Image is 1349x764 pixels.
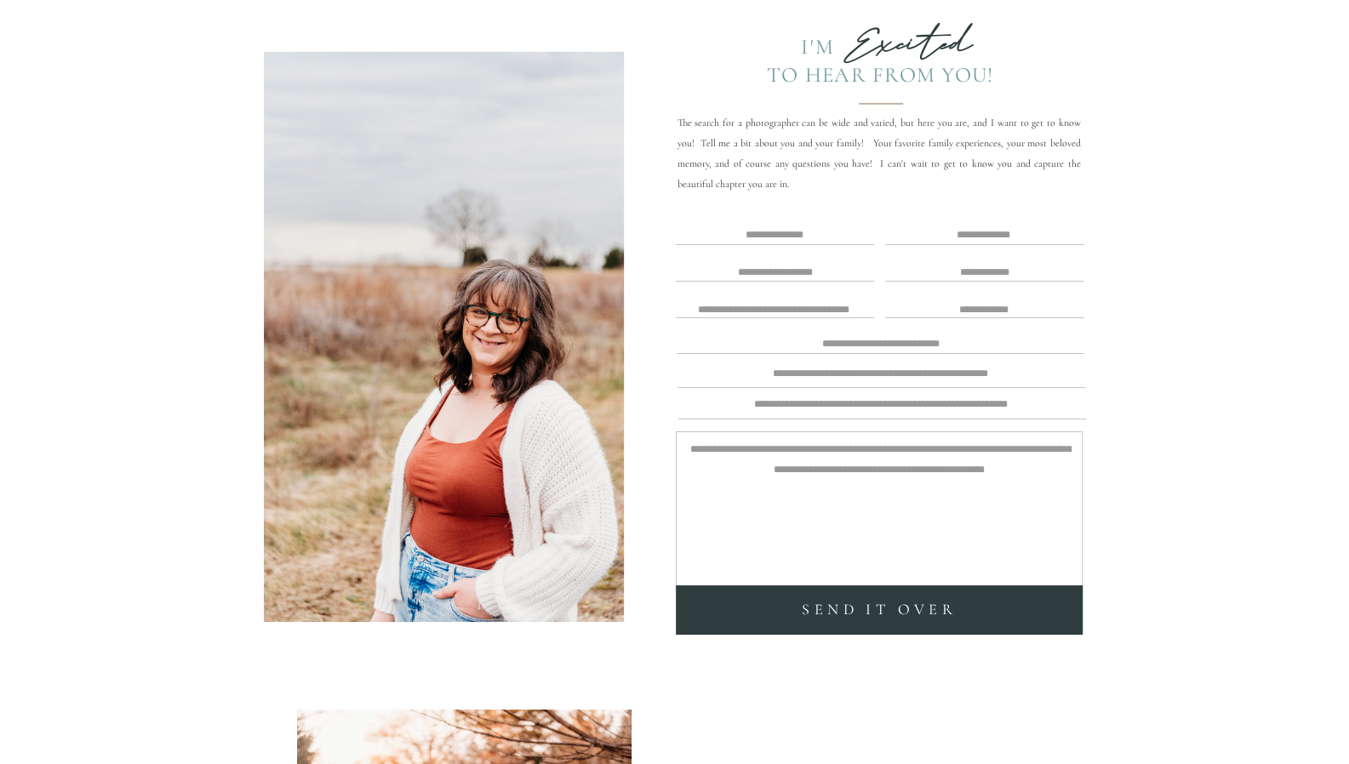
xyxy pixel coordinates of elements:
div: I'm [776,34,836,60]
p: The search for a photographer can be wide and varied, but here you are, and I want to get to know... [677,112,1081,175]
a: SEND it over [680,596,1079,624]
b: Excited [844,19,973,68]
div: To Hear from you! [755,62,1006,87]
